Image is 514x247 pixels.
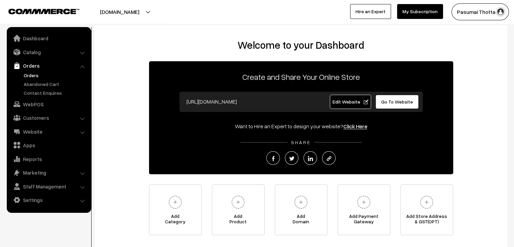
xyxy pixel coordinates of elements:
a: AddCategory [149,184,202,235]
span: Add Product [212,214,264,227]
a: Go To Website [375,95,419,109]
img: plus.svg [417,193,436,211]
a: Abandoned Cart [22,81,89,88]
a: My Subscription [397,4,443,19]
span: Go To Website [381,99,413,105]
span: Add Store Address & GST(OPT) [401,214,453,227]
span: Add Domain [275,214,327,227]
span: Add Category [149,214,201,227]
h2: Welcome to your Dashboard [101,39,500,51]
span: SHARE [288,139,314,145]
a: Orders [8,60,89,72]
a: COMMMERCE [8,7,68,15]
a: Apps [8,139,89,151]
a: Dashboard [8,32,89,44]
a: Website [8,126,89,138]
a: Staff Management [8,180,89,193]
a: AddProduct [212,184,265,235]
a: Add PaymentGateway [338,184,390,235]
a: Add Store Address& GST(OPT) [400,184,453,235]
img: plus.svg [166,193,185,211]
span: Edit Website [332,99,368,105]
a: AddDomain [275,184,327,235]
a: Click Here [343,123,367,130]
img: plus.svg [229,193,247,211]
a: Hire an Expert [350,4,391,19]
img: COMMMERCE [8,9,79,14]
span: Add Payment Gateway [338,214,390,227]
a: Contact Enquires [22,89,89,96]
a: Orders [22,72,89,79]
a: Reports [8,153,89,165]
img: plus.svg [354,193,373,211]
a: Customers [8,112,89,124]
p: Create and Share Your Online Store [149,71,453,83]
img: user [495,7,506,17]
div: Want to Hire an Expert to design your website? [149,122,453,130]
button: Pasumai Thotta… [451,3,509,20]
a: Catalog [8,46,89,58]
a: Edit Website [330,95,371,109]
img: plus.svg [292,193,310,211]
a: Settings [8,194,89,206]
a: Marketing [8,166,89,179]
button: [DOMAIN_NAME] [76,3,163,20]
a: WebPOS [8,98,89,110]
